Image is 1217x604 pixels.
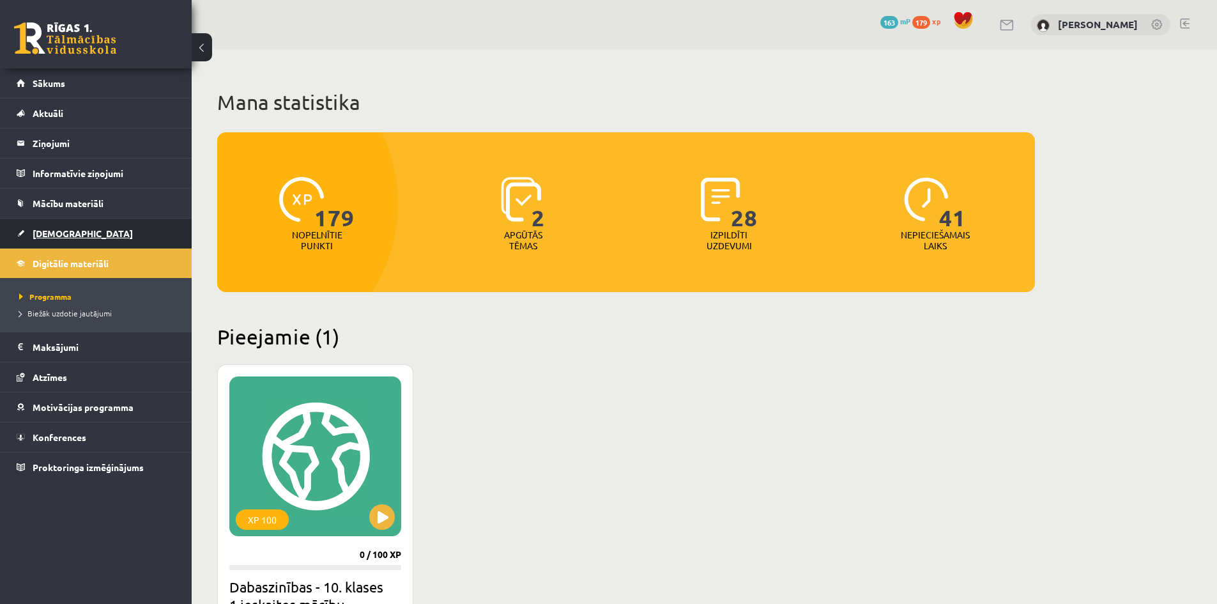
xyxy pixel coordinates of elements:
[498,229,548,251] p: Apgūtās tēmas
[904,177,949,222] img: icon-clock-7be60019b62300814b6bd22b8e044499b485619524d84068768e800edab66f18.svg
[217,324,1035,349] h2: Pieejamie (1)
[33,258,109,269] span: Digitālie materiāli
[17,219,176,248] a: [DEMOGRAPHIC_DATA]
[501,177,541,222] img: icon-learned-topics-4a711ccc23c960034f471b6e78daf4a3bad4a20eaf4de84257b87e66633f6470.svg
[532,177,545,229] span: 2
[17,189,176,218] a: Mācību materiāli
[33,107,63,119] span: Aktuāli
[939,177,966,229] span: 41
[17,332,176,362] a: Maksājumi
[33,332,176,362] legend: Maksājumi
[17,392,176,422] a: Motivācijas programma
[1037,19,1050,32] img: Līva Krauze
[1058,18,1138,31] a: [PERSON_NAME]
[14,22,116,54] a: Rīgas 1. Tālmācības vidusskola
[17,453,176,482] a: Proktoringa izmēģinājums
[900,16,910,26] span: mP
[236,509,289,530] div: XP 100
[33,461,144,473] span: Proktoringa izmēģinājums
[880,16,898,29] span: 163
[17,159,176,188] a: Informatīvie ziņojumi
[901,229,970,251] p: Nepieciešamais laiks
[932,16,940,26] span: xp
[279,177,324,222] img: icon-xp-0682a9bc20223a9ccc6f5883a126b849a74cddfe5390d2b41b4391c66f2066e7.svg
[912,16,930,29] span: 179
[33,228,133,239] span: [DEMOGRAPHIC_DATA]
[217,89,1035,115] h1: Mana statistika
[292,229,342,251] p: Nopelnītie punkti
[33,371,67,383] span: Atzīmes
[19,291,72,302] span: Programma
[17,362,176,392] a: Atzīmes
[19,308,112,318] span: Biežāk uzdotie jautājumi
[17,249,176,278] a: Digitālie materiāli
[33,401,134,413] span: Motivācijas programma
[19,307,179,319] a: Biežāk uzdotie jautājumi
[17,98,176,128] a: Aktuāli
[17,68,176,98] a: Sākums
[33,77,65,89] span: Sākums
[33,431,86,443] span: Konferences
[17,128,176,158] a: Ziņojumi
[19,291,179,302] a: Programma
[880,16,910,26] a: 163 mP
[33,159,176,188] legend: Informatīvie ziņojumi
[17,422,176,452] a: Konferences
[704,229,754,251] p: Izpildīti uzdevumi
[912,16,947,26] a: 179 xp
[314,177,355,229] span: 179
[33,128,176,158] legend: Ziņojumi
[701,177,740,222] img: icon-completed-tasks-ad58ae20a441b2904462921112bc710f1caf180af7a3daa7317a5a94f2d26646.svg
[33,197,103,209] span: Mācību materiāli
[731,177,758,229] span: 28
